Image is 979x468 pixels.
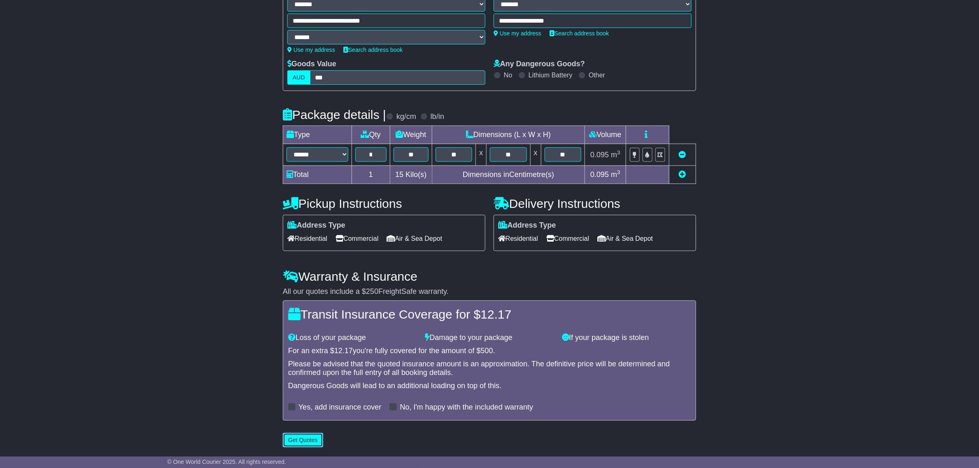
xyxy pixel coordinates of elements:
[298,403,381,412] label: Yes, add insurance cover
[283,165,352,184] td: Total
[283,126,352,144] td: Type
[558,333,695,342] div: If your package is stolen
[431,112,444,121] label: lb/in
[288,307,691,321] h4: Transit Insurance Coverage for $
[598,232,653,245] span: Air & Sea Depot
[432,126,585,144] td: Dimensions (L x W x H)
[494,197,696,210] h4: Delivery Instructions
[611,170,620,179] span: m
[167,459,286,465] span: © One World Courier 2025. All rights reserved.
[283,197,485,210] h4: Pickup Instructions
[590,170,609,179] span: 0.095
[396,112,416,121] label: kg/cm
[476,144,487,165] td: x
[288,347,691,356] div: For an extra $ you're fully covered for the amount of $ .
[504,71,512,79] label: No
[288,360,691,377] div: Please be advised that the quoted insurance amount is an approximation. The definitive price will...
[550,30,609,37] a: Search address book
[284,333,421,342] div: Loss of your package
[288,382,691,391] div: Dangerous Goods will lead to an additional loading on top of this.
[498,221,556,230] label: Address Type
[589,71,605,79] label: Other
[494,60,585,69] label: Any Dangerous Goods?
[287,232,327,245] span: Residential
[679,170,686,179] a: Add new item
[283,108,386,121] h4: Package details |
[334,347,353,355] span: 12.17
[352,165,390,184] td: 1
[421,333,558,342] div: Damage to your package
[283,287,696,296] div: All our quotes include a $ FreightSafe warranty.
[529,71,573,79] label: Lithium Battery
[585,126,626,144] td: Volume
[400,403,533,412] label: No, I'm happy with the included warranty
[387,232,443,245] span: Air & Sea Depot
[343,47,403,53] a: Search address book
[530,144,541,165] td: x
[336,232,378,245] span: Commercial
[287,47,335,53] a: Use my address
[546,232,589,245] span: Commercial
[352,126,390,144] td: Qty
[283,433,323,447] button: Get Quotes
[390,126,432,144] td: Weight
[494,30,541,37] a: Use my address
[366,287,378,296] span: 250
[390,165,432,184] td: Kilo(s)
[481,347,493,355] span: 500
[617,149,620,156] sup: 3
[590,151,609,159] span: 0.095
[287,221,345,230] label: Address Type
[395,170,403,179] span: 15
[287,60,336,69] label: Goods Value
[287,70,310,85] label: AUD
[498,232,538,245] span: Residential
[679,151,686,159] a: Remove this item
[617,169,620,175] sup: 3
[283,270,696,283] h4: Warranty & Insurance
[611,151,620,159] span: m
[480,307,511,321] span: 12.17
[432,165,585,184] td: Dimensions in Centimetre(s)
